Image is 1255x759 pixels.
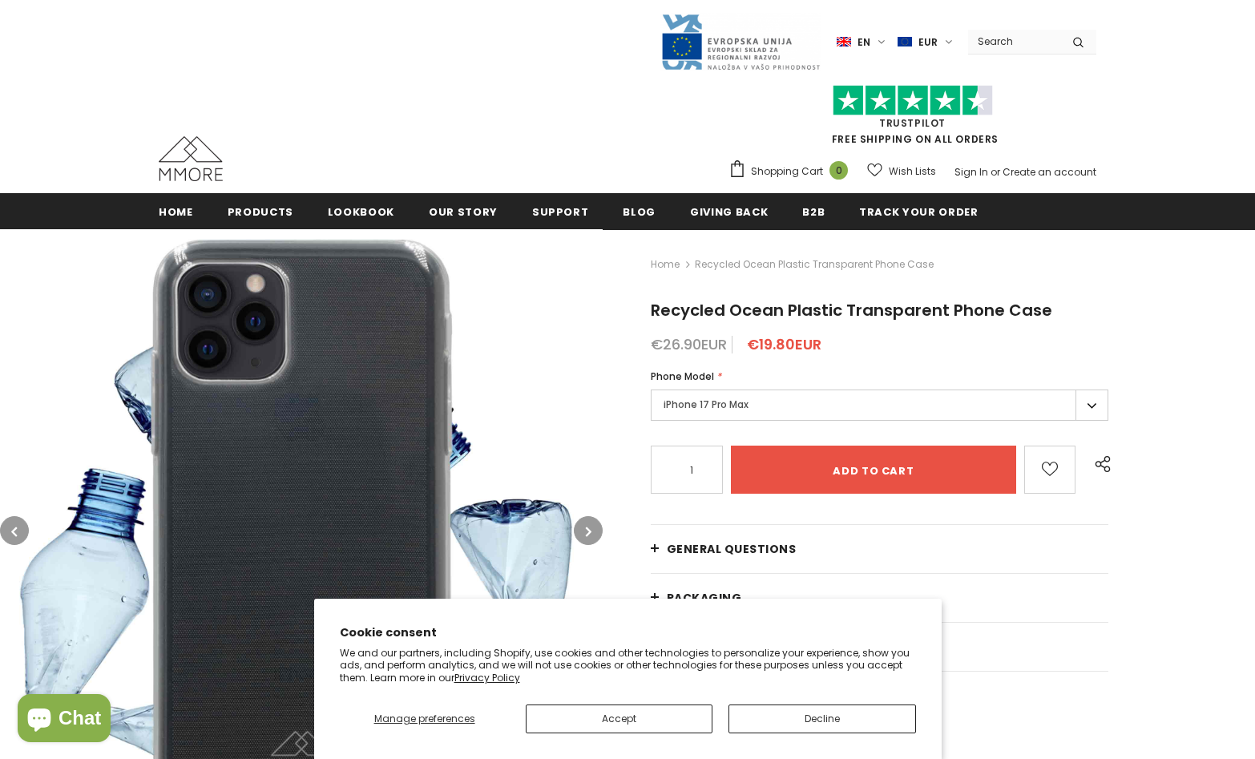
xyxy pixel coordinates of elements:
span: EUR [918,34,938,50]
h2: Cookie consent [340,624,916,641]
a: Blog [623,193,656,229]
span: Wish Lists [889,164,936,180]
span: Our Story [429,204,498,220]
a: General Questions [651,525,1108,573]
a: Privacy Policy [454,671,520,684]
span: Shopping Cart [751,164,823,180]
span: PACKAGING [667,590,742,606]
button: Accept [526,704,712,733]
a: Wish Lists [867,157,936,185]
span: Home [159,204,193,220]
span: €26.90EUR [651,334,727,354]
span: General Questions [667,541,797,557]
a: B2B [802,193,825,229]
span: or [991,165,1000,179]
a: Create an account [1003,165,1096,179]
inbox-online-store-chat: Shopify online store chat [13,694,115,746]
img: Trust Pilot Stars [833,85,993,116]
a: Home [159,193,193,229]
img: MMORE Cases [159,136,223,181]
input: Search Site [968,30,1060,53]
a: support [532,193,589,229]
span: Manage preferences [374,712,475,725]
input: Add to cart [731,446,1016,494]
img: i-lang-1.png [837,35,851,49]
span: Products [228,204,293,220]
p: We and our partners, including Shopify, use cookies and other technologies to personalize your ex... [340,647,916,684]
a: Home [651,255,680,274]
a: Track your order [859,193,978,229]
span: FREE SHIPPING ON ALL ORDERS [728,92,1096,146]
span: Giving back [690,204,768,220]
button: Manage preferences [340,704,510,733]
span: Recycled Ocean Plastic Transparent Phone Case [695,255,934,274]
span: €19.80EUR [747,334,821,354]
button: Decline [728,704,915,733]
span: Track your order [859,204,978,220]
span: en [858,34,870,50]
span: support [532,204,589,220]
a: Products [228,193,293,229]
a: Our Story [429,193,498,229]
a: Javni Razpis [660,34,821,48]
span: Lookbook [328,204,394,220]
span: Recycled Ocean Plastic Transparent Phone Case [651,299,1052,321]
label: iPhone 17 Pro Max [651,390,1108,421]
span: 0 [829,161,848,180]
span: B2B [802,204,825,220]
span: Blog [623,204,656,220]
a: Giving back [690,193,768,229]
img: Javni Razpis [660,13,821,71]
a: Trustpilot [879,116,946,130]
a: Shopping Cart 0 [728,159,856,184]
a: PACKAGING [651,574,1108,622]
a: Lookbook [328,193,394,229]
a: Sign In [954,165,988,179]
span: Phone Model [651,369,714,383]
